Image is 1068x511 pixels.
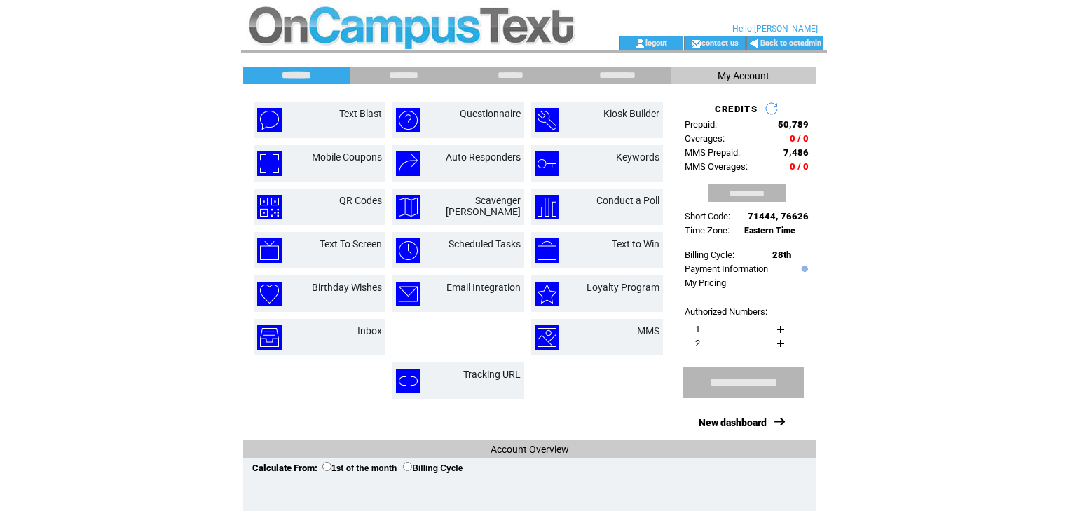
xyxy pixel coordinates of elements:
span: 2. [695,338,702,348]
span: 50,789 [778,119,809,130]
a: Text Blast [339,108,382,119]
span: Overages: [685,133,725,144]
img: conduct-a-poll.png [535,195,559,219]
img: scheduled-tasks.png [396,238,420,263]
span: CREDITS [715,104,758,114]
img: contact_us_icon.gif [691,38,701,49]
a: Scavenger [PERSON_NAME] [446,195,521,217]
span: 28th [772,250,791,260]
a: Keywords [616,151,659,163]
img: backArrow.gif [748,38,759,49]
label: Billing Cycle [403,463,463,473]
input: 1st of the month [322,462,331,471]
a: logout [645,38,667,47]
img: questionnaire.png [396,108,420,132]
span: 7,486 [783,147,809,158]
span: Calculate From: [252,463,317,473]
span: Authorized Numbers: [685,306,767,317]
img: birthday-wishes.png [257,282,282,306]
img: email-integration.png [396,282,420,306]
img: text-blast.png [257,108,282,132]
img: qr-codes.png [257,195,282,219]
a: Kiosk Builder [603,108,659,119]
a: Text To Screen [320,238,382,250]
a: Back to octadmin [760,39,821,48]
span: MMS Prepaid: [685,147,740,158]
span: 0 / 0 [790,133,809,144]
span: 1. [695,324,702,334]
img: mms.png [535,325,559,350]
img: auto-responders.png [396,151,420,176]
a: Loyalty Program [587,282,659,293]
span: Eastern Time [744,226,795,236]
a: Mobile Coupons [312,151,382,163]
a: MMS [637,325,659,336]
img: mobile-coupons.png [257,151,282,176]
input: Billing Cycle [403,462,412,471]
a: Scheduled Tasks [449,238,521,250]
img: help.gif [798,266,808,272]
a: Payment Information [685,264,768,274]
a: Questionnaire [460,108,521,119]
a: contact us [701,38,739,47]
a: Tracking URL [463,369,521,380]
a: New dashboard [699,417,767,428]
img: kiosk-builder.png [535,108,559,132]
a: Auto Responders [446,151,521,163]
a: Conduct a Poll [596,195,659,206]
span: Billing Cycle: [685,250,734,260]
span: Short Code: [685,211,730,222]
a: Birthday Wishes [312,282,382,293]
img: account_icon.gif [635,38,645,49]
span: Account Overview [491,444,569,455]
img: keywords.png [535,151,559,176]
img: text-to-win.png [535,238,559,263]
img: inbox.png [257,325,282,350]
span: Hello [PERSON_NAME] [732,24,818,34]
span: 71444, 76626 [748,211,809,222]
a: QR Codes [339,195,382,206]
span: Time Zone: [685,225,730,236]
img: tracking-url.png [396,369,420,393]
a: Email Integration [446,282,521,293]
img: scavenger-hunt.png [396,195,420,219]
label: 1st of the month [322,463,397,473]
a: My Pricing [685,278,726,288]
a: Text to Win [612,238,659,250]
span: Prepaid: [685,119,717,130]
span: 0 / 0 [790,161,809,172]
a: Inbox [357,325,382,336]
span: MMS Overages: [685,161,748,172]
span: My Account [718,70,769,81]
img: text-to-screen.png [257,238,282,263]
img: loyalty-program.png [535,282,559,306]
